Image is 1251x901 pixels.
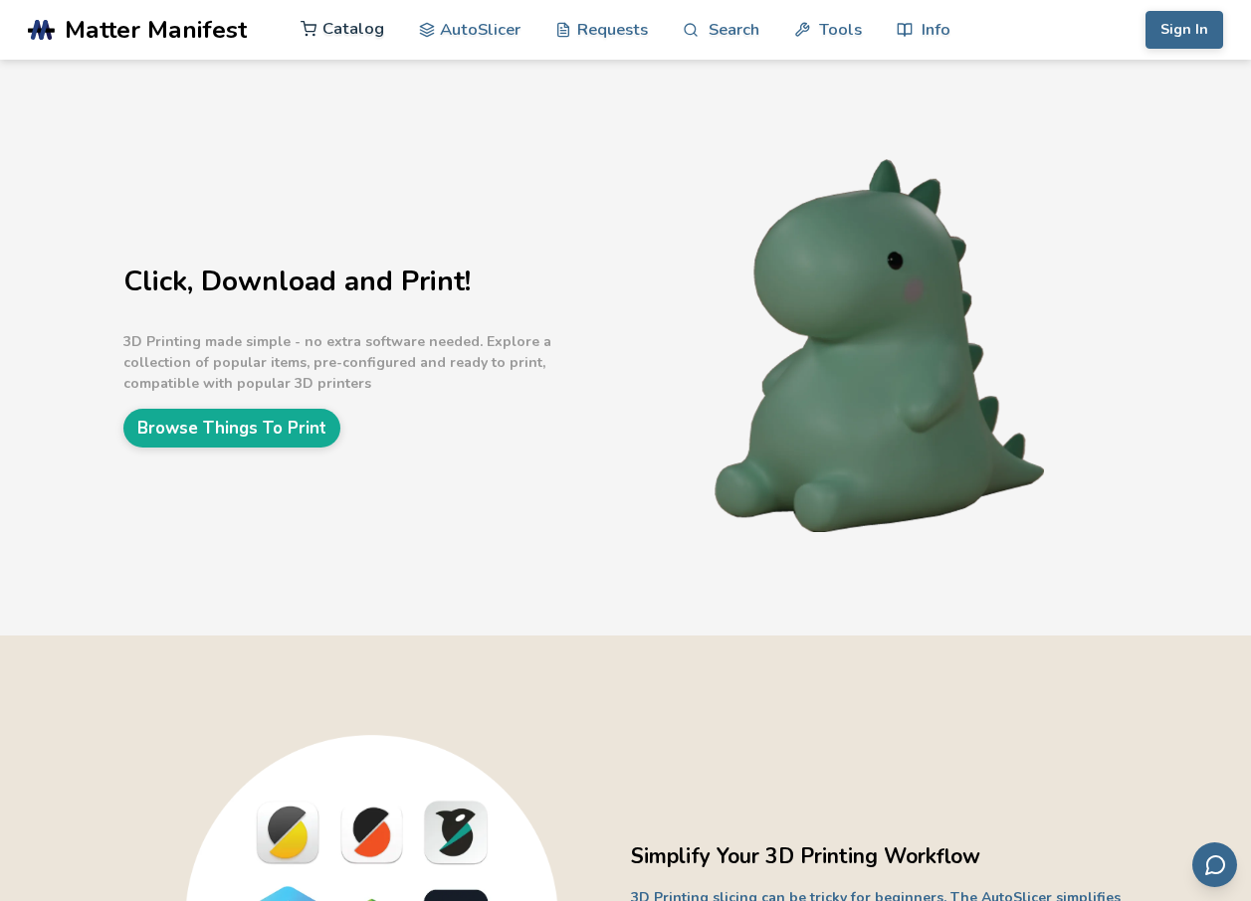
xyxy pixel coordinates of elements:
h1: Click, Download and Print! [123,267,621,297]
p: 3D Printing made simple - no extra software needed. Explore a collection of popular items, pre-co... [123,331,621,394]
a: Browse Things To Print [123,409,340,448]
span: Matter Manifest [65,16,247,44]
button: Sign In [1146,11,1223,49]
h2: Simplify Your 3D Printing Workflow [631,841,1129,872]
button: Send feedback via email [1192,842,1237,887]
